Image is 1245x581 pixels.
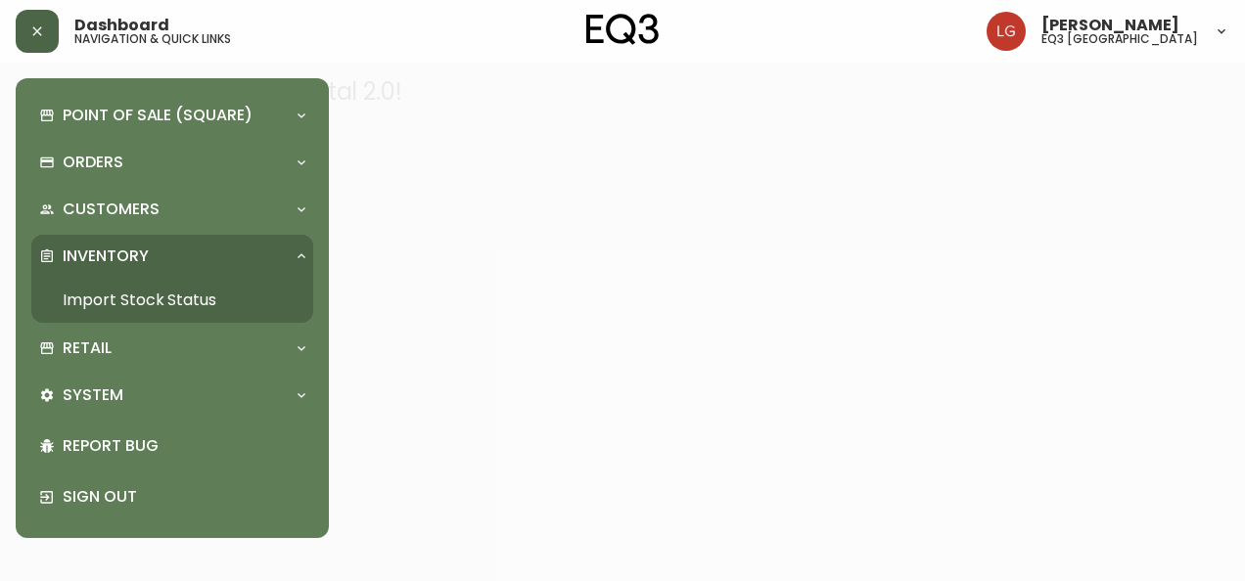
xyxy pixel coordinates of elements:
h5: navigation & quick links [74,33,231,45]
p: Report Bug [63,435,305,457]
span: [PERSON_NAME] [1041,18,1179,33]
div: Report Bug [31,421,313,471]
p: Orders [63,152,123,173]
div: Orders [31,141,313,184]
div: Retail [31,327,313,370]
div: Sign Out [31,471,313,522]
div: System [31,374,313,417]
p: Retail [63,337,112,359]
p: System [63,384,123,406]
p: Point of Sale (Square) [63,105,253,126]
h5: eq3 [GEOGRAPHIC_DATA] [1041,33,1198,45]
div: Point of Sale (Square) [31,94,313,137]
img: logo [586,14,659,45]
div: Customers [31,188,313,231]
p: Inventory [63,246,149,267]
img: da6fc1c196b8cb7038979a7df6c040e1 [987,12,1026,51]
p: Sign Out [63,486,305,508]
div: Inventory [31,235,313,278]
a: Import Stock Status [31,278,313,323]
p: Customers [63,199,160,220]
span: Dashboard [74,18,169,33]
